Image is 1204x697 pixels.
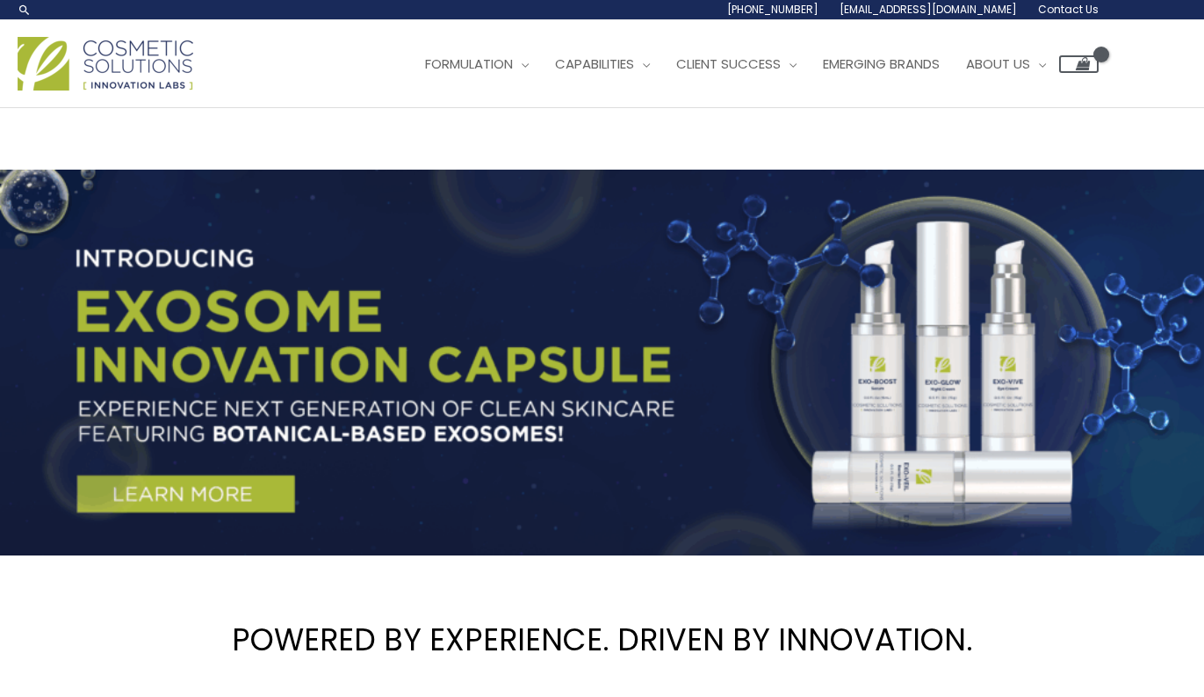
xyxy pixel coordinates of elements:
[412,38,542,91] a: Formulation
[1038,2,1099,17] span: Contact Us
[542,38,663,91] a: Capabilities
[727,2,818,17] span: [PHONE_NUMBER]
[555,54,634,73] span: Capabilities
[840,2,1017,17] span: [EMAIL_ADDRESS][DOMAIN_NAME]
[18,3,32,17] a: Search icon link
[425,54,513,73] span: Formulation
[953,38,1059,91] a: About Us
[1059,55,1099,73] a: View Shopping Cart, empty
[399,38,1099,91] nav: Site Navigation
[18,37,193,91] img: Cosmetic Solutions Logo
[663,38,810,91] a: Client Success
[810,38,953,91] a: Emerging Brands
[966,54,1030,73] span: About Us
[823,54,940,73] span: Emerging Brands
[676,54,781,73] span: Client Success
